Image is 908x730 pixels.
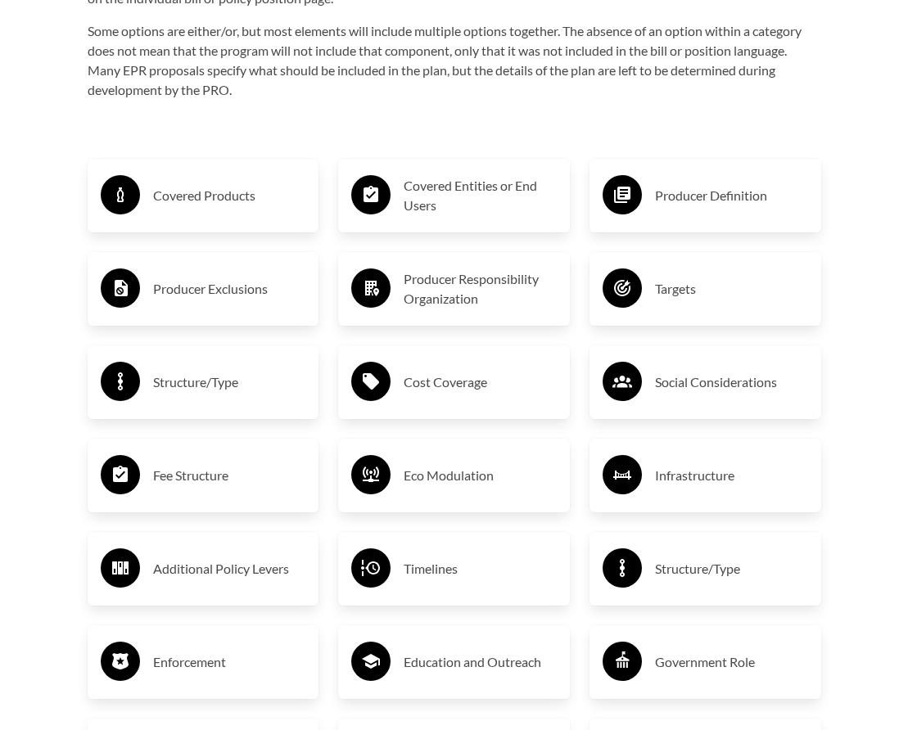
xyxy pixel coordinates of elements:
[655,556,808,582] h3: Structure/Type
[88,21,821,100] p: Some options are either/or, but most elements will include multiple options together. The absence...
[153,276,306,302] h3: Producer Exclusions
[153,369,306,395] h3: Structure/Type
[655,369,808,395] h3: Social Considerations
[404,462,557,489] h3: Eco Modulation
[153,182,306,209] h3: Covered Products
[153,649,306,675] h3: Enforcement
[404,649,557,675] h3: Education and Outreach
[153,462,306,489] h3: Fee Structure
[404,556,557,582] h3: Timelines
[655,462,808,489] h3: Infrastructure
[404,176,557,215] h3: Covered Entities or End Users
[153,556,306,582] h3: Additional Policy Levers
[655,182,808,209] h3: Producer Definition
[655,649,808,675] h3: Government Role
[404,269,557,309] h3: Producer Responsibility Organization
[655,276,808,302] h3: Targets
[404,369,557,395] h3: Cost Coverage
